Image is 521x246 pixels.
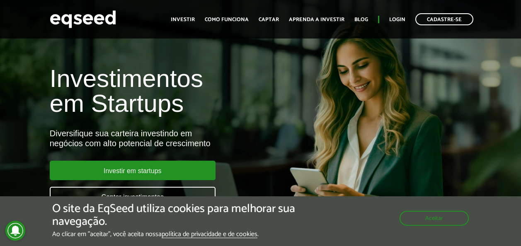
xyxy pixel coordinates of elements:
p: Ao clicar em "aceitar", você aceita nossa . [52,230,302,238]
button: Aceitar [400,211,469,226]
a: Cadastre-se [415,13,473,25]
a: política de privacidade e de cookies [162,231,257,238]
a: Aprenda a investir [289,17,344,22]
img: EqSeed [50,8,116,30]
h1: Investimentos em Startups [50,66,298,116]
a: Blog [354,17,368,22]
a: Login [389,17,405,22]
h5: O site da EqSeed utiliza cookies para melhorar sua navegação. [52,203,302,228]
a: Investir em startups [50,161,216,180]
a: Captar [259,17,279,22]
a: Como funciona [205,17,249,22]
div: Diversifique sua carteira investindo em negócios com alto potencial de crescimento [50,128,298,148]
a: Investir [171,17,195,22]
a: Captar investimentos [50,187,216,206]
